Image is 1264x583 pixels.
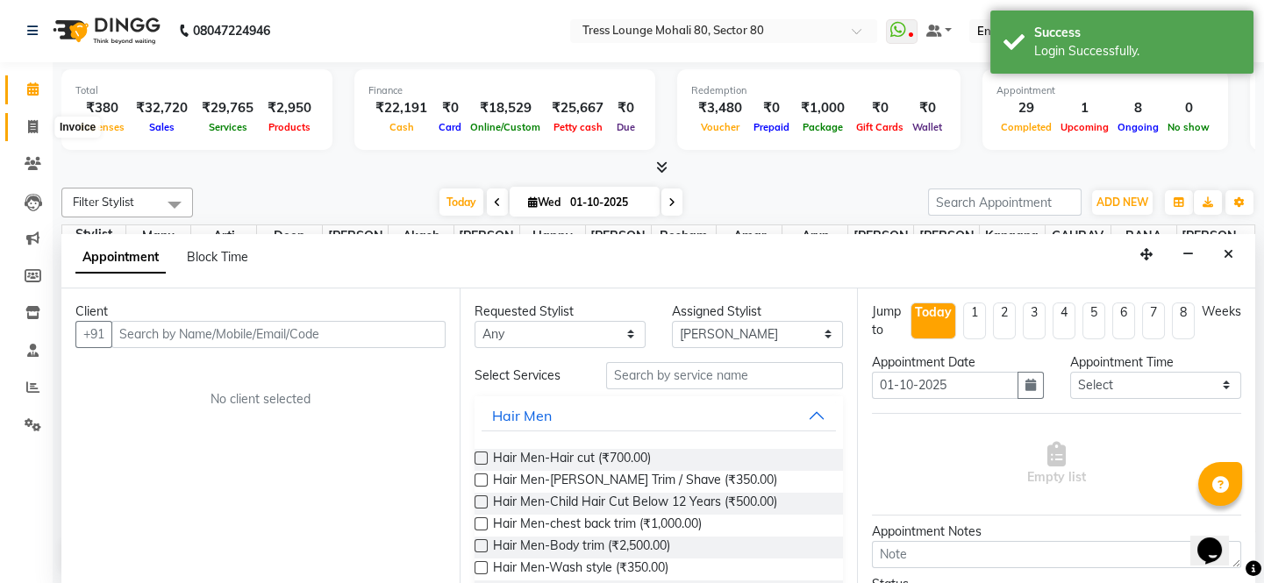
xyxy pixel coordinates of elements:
div: 8 [1113,98,1163,118]
li: 6 [1112,302,1135,339]
div: ₹1,000 [794,98,852,118]
span: [PERSON_NAME] [914,225,979,266]
input: yyyy-mm-dd [872,372,1018,399]
div: Appointment Notes [872,523,1241,541]
div: ₹32,720 [129,98,195,118]
span: Gift Cards [852,121,908,133]
span: No show [1163,121,1214,133]
input: Search Appointment [928,188,1082,216]
button: Close [1216,241,1241,268]
span: Products [264,121,315,133]
div: Requested Stylist [475,302,646,321]
div: Redemption [691,83,946,98]
span: [PERSON_NAME] [1177,225,1243,266]
span: Block Time [187,249,248,265]
div: ₹25,667 [545,98,611,118]
span: Arti [191,225,256,247]
div: ₹29,765 [195,98,261,118]
span: Wed [524,196,565,209]
div: ₹3,480 [691,98,749,118]
span: Package [798,121,847,133]
input: Search by service name [606,362,843,389]
div: ₹0 [434,98,466,118]
span: Hair Men-[PERSON_NAME] Trim / Shave (₹350.00) [493,471,777,493]
div: 1 [1056,98,1113,118]
div: ₹0 [611,98,641,118]
span: Hair Men-Hair cut (₹700.00) [493,449,651,471]
span: Arun [782,225,847,247]
span: Services [204,121,252,133]
span: Empty list [1027,442,1086,487]
span: Happy [520,225,585,247]
span: [PERSON_NAME] [848,225,913,266]
div: Jump to [872,302,903,339]
span: Manu [126,225,191,247]
div: ₹22,191 [368,98,434,118]
div: Appointment Time [1070,353,1241,372]
div: ₹0 [852,98,908,118]
input: Search by Name/Mobile/Email/Code [111,321,446,348]
div: Select Services [461,366,593,385]
div: 0 [1163,98,1214,118]
span: Voucher [696,121,744,133]
span: Amar [717,225,782,247]
div: No client selected [118,390,403,409]
div: 29 [996,98,1056,118]
li: 7 [1142,302,1165,339]
li: 1 [963,302,986,339]
div: Login Successfully. [1034,42,1240,60]
span: Completed [996,121,1056,133]
div: Total [75,83,318,98]
div: ₹0 [749,98,794,118]
span: [PERSON_NAME] [454,225,519,266]
span: GAURAV [1046,225,1110,247]
div: Appointment [996,83,1214,98]
span: kangana [980,225,1045,247]
span: Prepaid [749,121,794,133]
div: ₹0 [908,98,946,118]
img: logo [45,6,165,55]
span: Wallet [908,121,946,133]
li: 8 [1172,302,1195,339]
div: Invoice [55,117,100,138]
span: Upcoming [1056,121,1113,133]
span: Today [439,188,483,216]
span: Hair Men-chest back trim (₹1,000.00) [493,515,702,537]
div: Stylist [62,225,125,244]
span: Filter Stylist [73,195,134,209]
li: 4 [1053,302,1075,339]
b: 08047224946 [193,6,270,55]
span: Due [612,121,639,133]
span: Appointment [75,242,166,274]
div: Success [1034,24,1240,42]
div: ₹18,529 [466,98,545,118]
div: Assigned Stylist [672,302,843,321]
div: ₹2,950 [261,98,318,118]
span: Petty cash [549,121,607,133]
button: ADD NEW [1092,190,1153,215]
span: Online/Custom [466,121,545,133]
div: Hair Men [492,405,552,426]
span: [PERSON_NAME] [586,225,651,266]
div: Today [915,303,952,322]
div: Client [75,302,446,321]
span: [PERSON_NAME] [323,225,388,266]
span: ADD NEW [1096,196,1148,209]
span: Hair Men-Body trim (₹2,500.00) [493,537,670,558]
button: +91 [75,321,112,348]
li: 3 [1023,302,1046,339]
span: Hair Men-Wash style (₹350.00) [493,558,668,580]
span: Ongoing [1113,121,1163,133]
div: Finance [368,83,641,98]
span: Hair Men-Child Hair Cut Below 12 Years (₹500.00) [493,493,777,515]
div: Weeks [1202,302,1241,321]
div: ₹380 [75,98,129,118]
span: Card [434,121,466,133]
span: RANA [1111,225,1176,247]
span: Resham [652,225,717,247]
li: 5 [1082,302,1105,339]
span: Sales [145,121,179,133]
span: Cash [385,121,418,133]
iframe: chat widget [1190,513,1246,565]
span: Akash [389,225,453,247]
